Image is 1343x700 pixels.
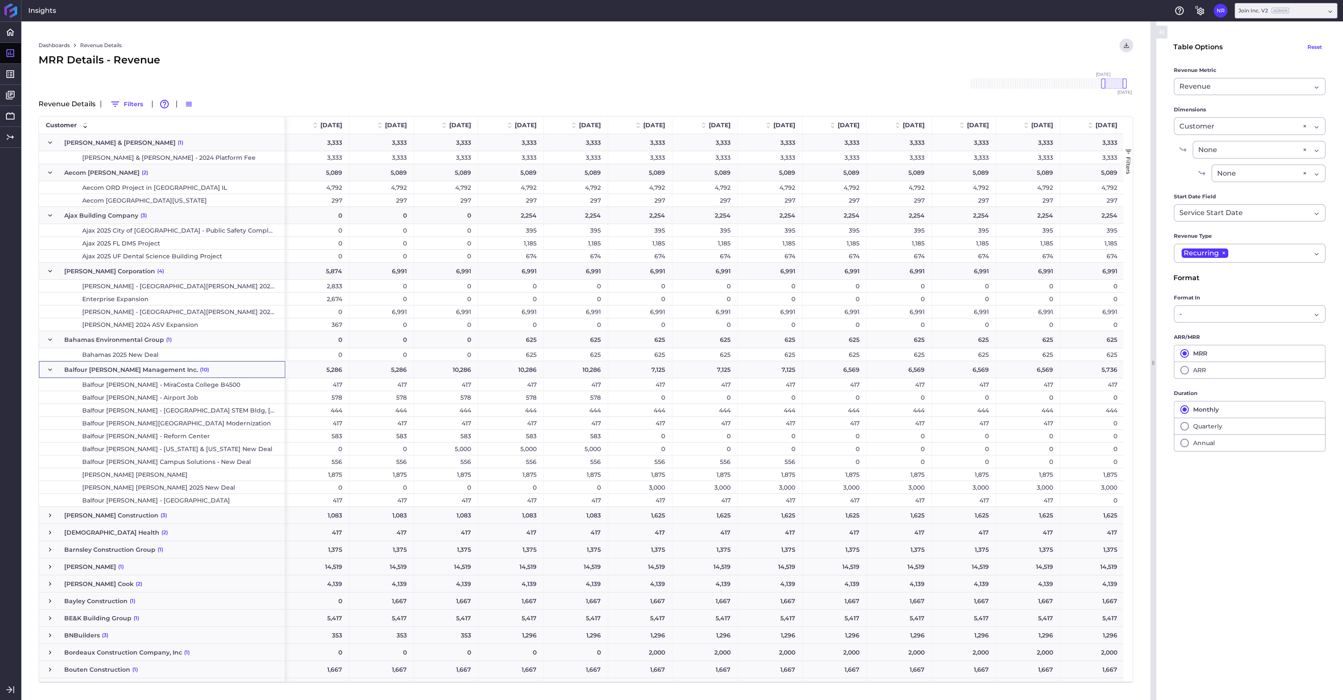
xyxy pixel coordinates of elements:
div: 0 [414,250,478,262]
div: 578 [544,391,608,404]
div: 417 [349,417,414,429]
div: 3,333 [1060,134,1125,151]
div: 444 [1060,404,1125,416]
div: 0 [285,207,349,224]
div: 0 [672,391,738,404]
div: 625 [867,348,932,361]
div: 0 [544,318,608,331]
div: 0 [932,293,996,305]
div: 6,991 [608,305,672,318]
div: 0 [996,293,1060,305]
div: 417 [285,417,349,429]
div: 3,333 [738,151,803,164]
div: 444 [738,404,803,416]
div: 2,254 [544,207,608,224]
div: 625 [932,348,996,361]
div: 10,286 [544,361,608,378]
div: Dropdown select [1174,204,1325,221]
div: 7,125 [672,361,738,378]
div: 0 [285,331,349,348]
div: 3,333 [803,134,867,151]
div: 0 [867,280,932,292]
div: 625 [672,331,738,348]
div: 4,792 [349,181,414,194]
div: 0 [803,280,867,292]
div: 5,874 [285,263,349,279]
div: 0 [414,207,478,224]
div: 417 [414,417,478,429]
div: 297 [478,194,544,206]
div: 4,792 [544,181,608,194]
div: 625 [996,331,1060,348]
div: 3,333 [544,151,608,164]
div: 674 [544,250,608,262]
div: 6,991 [608,263,672,279]
div: Press SPACE to select this row. [39,207,285,224]
div: 6,991 [414,305,478,318]
div: 5,286 [349,361,414,378]
div: 3,333 [349,134,414,151]
div: 395 [867,224,932,236]
div: 1,185 [932,237,996,249]
div: 297 [932,194,996,206]
div: 0 [803,293,867,305]
button: Monthly [1174,401,1325,418]
div: 417 [867,378,932,391]
div: 297 [349,194,414,206]
div: 3,333 [285,134,349,151]
div: 417 [608,378,672,391]
div: 625 [867,331,932,348]
div: 0 [867,318,932,331]
div: 6,991 [349,305,414,318]
div: 3,333 [996,134,1060,151]
div: 395 [478,224,544,236]
div: Dropdown select [1193,141,1325,159]
div: 6,991 [672,263,738,279]
div: 297 [672,194,738,206]
div: 3,333 [672,151,738,164]
div: 6,569 [932,361,996,378]
div: Press SPACE to select this row. [39,263,285,280]
div: Dropdown select [1174,117,1325,135]
div: 417 [996,378,1060,391]
div: 297 [1060,194,1125,206]
div: 0 [414,224,478,236]
div: 3,333 [608,134,672,151]
div: 297 [738,194,803,206]
div: 444 [672,404,738,416]
div: 444 [932,404,996,416]
div: 2,833 [285,280,349,292]
div: 444 [867,404,932,416]
div: 1,185 [996,237,1060,249]
div: 3,333 [414,134,478,151]
div: 0 [414,318,478,331]
span: Filters [1125,157,1132,174]
div: 0 [608,318,672,331]
div: 0 [349,280,414,292]
div: 6,991 [996,263,1060,279]
div: 0 [867,293,932,305]
div: Press SPACE to select this row. [285,164,1125,181]
div: 4,792 [414,181,478,194]
button: MRR [1174,345,1325,362]
div: 5,089 [478,164,544,181]
div: 674 [932,250,996,262]
div: 625 [803,331,867,348]
div: 417 [803,378,867,391]
div: 625 [803,348,867,361]
div: 395 [996,224,1060,236]
div: 1,185 [608,237,672,249]
div: 444 [803,404,867,416]
div: Press SPACE to select this row. [285,263,1125,280]
div: Press SPACE to select this row. [39,331,285,348]
button: Reset [1304,39,1326,56]
div: 674 [672,250,738,262]
div: 0 [738,293,803,305]
div: 0 [349,237,414,249]
div: 5,089 [996,164,1060,181]
div: 625 [544,348,608,361]
div: 674 [867,250,932,262]
div: 0 [803,318,867,331]
div: 674 [996,250,1060,262]
div: 0 [285,237,349,249]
